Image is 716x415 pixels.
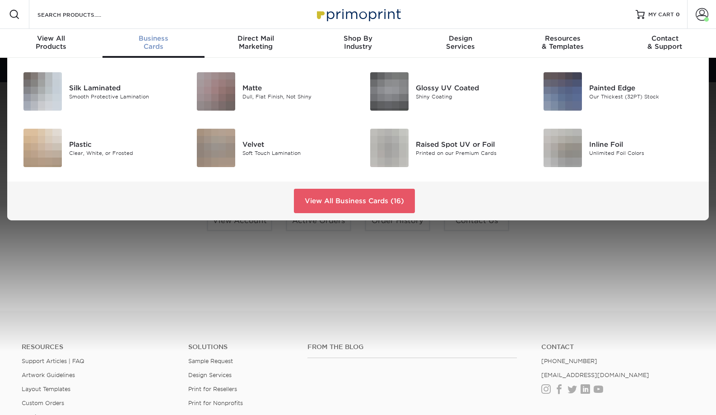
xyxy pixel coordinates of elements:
a: Direct MailMarketing [205,29,307,58]
div: Clear, White, or Frosted [69,149,178,157]
a: Contact& Support [614,29,716,58]
a: Painted Edge Business Cards Painted Edge Our Thickest (32PT) Stock [538,69,698,114]
a: Design Services [188,372,232,378]
img: Glossy UV Coated Business Cards [370,72,409,111]
div: Printed on our Premium Cards [416,149,525,157]
a: Artwork Guidelines [22,372,75,378]
img: Plastic Business Cards [23,129,62,167]
div: Smooth Protective Lamination [69,93,178,100]
a: Raised Spot UV or Foil Business Cards Raised Spot UV or Foil Printed on our Premium Cards [365,125,525,171]
a: BusinessCards [102,29,205,58]
a: Velvet Business Cards Velvet Soft Touch Lamination [191,125,351,171]
div: Marketing [205,34,307,51]
a: Shop ByIndustry [307,29,409,58]
span: Direct Mail [205,34,307,42]
img: Painted Edge Business Cards [544,72,582,111]
a: Inline Foil Business Cards Inline Foil Unlimited Foil Colors [538,125,698,171]
div: Services [409,34,511,51]
img: Matte Business Cards [197,72,235,111]
a: [PHONE_NUMBER] [541,358,597,364]
iframe: Google Customer Reviews [2,387,77,412]
span: Resources [511,34,614,42]
div: Our Thickest (32PT) Stock [589,93,698,100]
a: Sample Request [188,358,233,364]
a: Plastic Business Cards Plastic Clear, White, or Frosted [18,125,178,171]
a: Layout Templates [22,386,70,392]
a: DesignServices [409,29,511,58]
a: Print for Resellers [188,386,237,392]
div: Painted Edge [589,83,698,93]
div: Silk Laminated [69,83,178,93]
span: Shop By [307,34,409,42]
a: Support Articles | FAQ [22,358,84,364]
img: Silk Laminated Business Cards [23,72,62,111]
div: Plastic [69,139,178,149]
span: Contact [614,34,716,42]
div: Raised Spot UV or Foil [416,139,525,149]
img: Raised Spot UV or Foil Business Cards [370,129,409,167]
div: & Support [614,34,716,51]
div: Inline Foil [589,139,698,149]
a: Matte Business Cards Matte Dull, Flat Finish, Not Shiny [191,69,351,114]
img: Inline Foil Business Cards [544,129,582,167]
div: Dull, Flat Finish, Not Shiny [242,93,351,100]
a: [EMAIL_ADDRESS][DOMAIN_NAME] [541,372,649,378]
div: Unlimited Foil Colors [589,149,698,157]
span: 0 [676,11,680,18]
div: Matte [242,83,351,93]
input: SEARCH PRODUCTS..... [37,9,125,20]
div: Soft Touch Lamination [242,149,351,157]
a: View All Business Cards (16) [294,189,415,213]
div: & Templates [511,34,614,51]
a: Silk Laminated Business Cards Silk Laminated Smooth Protective Lamination [18,69,178,114]
img: Primoprint [313,5,403,24]
span: Design [409,34,511,42]
div: Glossy UV Coated [416,83,525,93]
div: Cards [102,34,205,51]
div: Industry [307,34,409,51]
a: Resources& Templates [511,29,614,58]
div: Shiny Coating [416,93,525,100]
div: Velvet [242,139,351,149]
a: Print for Nonprofits [188,400,243,406]
img: Velvet Business Cards [197,129,235,167]
a: Glossy UV Coated Business Cards Glossy UV Coated Shiny Coating [365,69,525,114]
span: Business [102,34,205,42]
span: MY CART [648,11,674,19]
